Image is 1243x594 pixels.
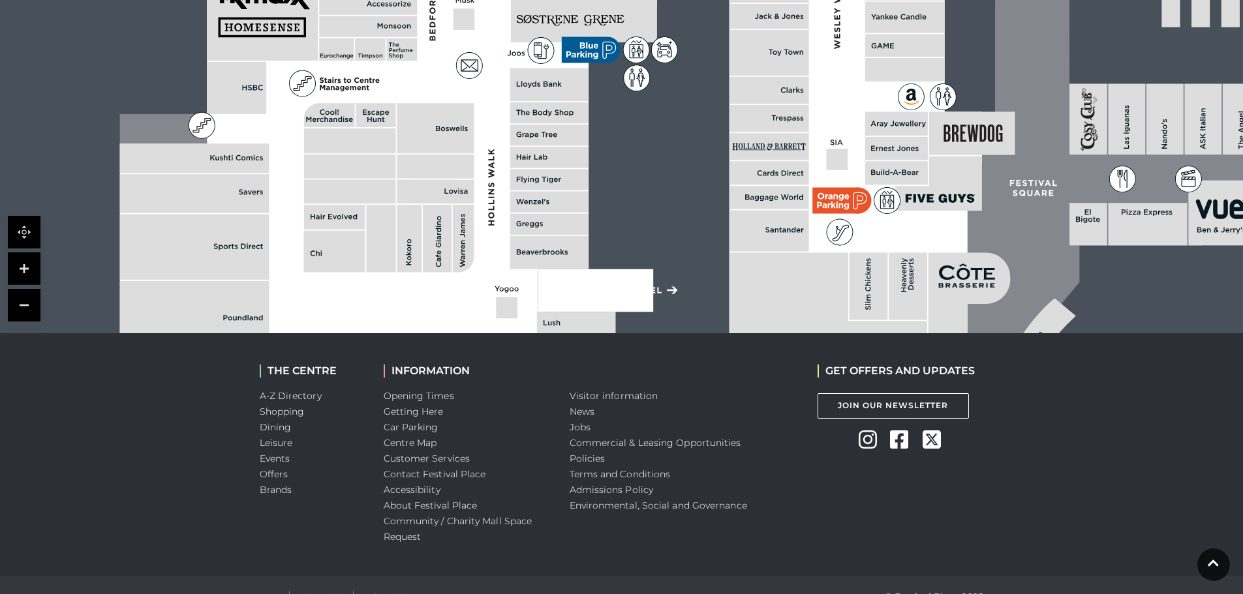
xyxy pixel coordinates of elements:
a: Customer Services [384,453,470,464]
a: Contact Festival Place [384,468,486,480]
a: Offers [260,468,288,480]
a: Admissions Policy [570,484,654,496]
a: Dining [260,421,292,433]
a: Jobs [570,421,591,433]
a: Community / Charity Mall Space Request [384,515,532,542]
a: Centre Map [384,437,437,449]
a: Join Our Newsletter [818,393,969,419]
a: Shopping [260,406,305,417]
a: Accessibility [384,484,440,496]
h2: INFORMATION [384,364,550,377]
a: Policies [570,453,606,464]
a: Visitor information [570,390,658,402]
h2: GET OFFERS AND UPDATES [818,364,975,377]
a: Getting Here [384,406,444,417]
a: Brands [260,484,292,496]
a: Events [260,453,290,464]
a: Environmental, Social and Governance [570,499,747,511]
h2: THE CENTRE [260,364,364,377]
a: Opening Times [384,390,454,402]
a: Leisure [260,437,293,449]
a: Terms and Conditions [570,468,671,480]
a: About Festival Place [384,499,478,511]
a: Car Parking [384,421,438,433]
a: A-Z Directory [260,390,322,402]
a: News [570,406,594,417]
a: Commercial & Leasing Opportunities [570,437,741,449]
